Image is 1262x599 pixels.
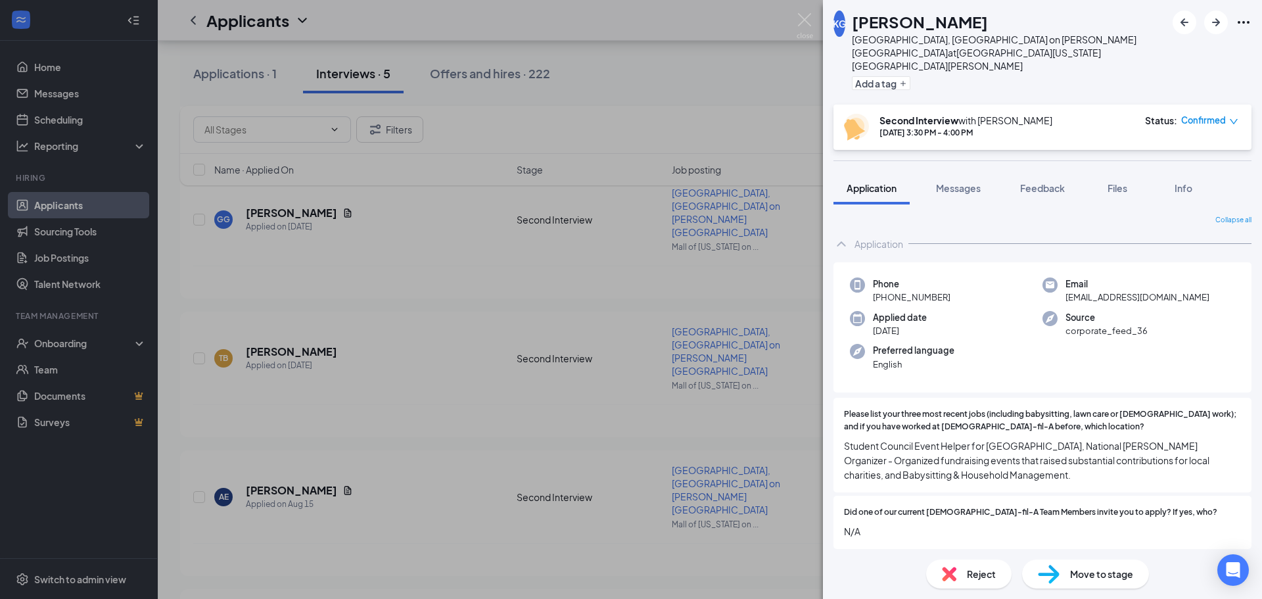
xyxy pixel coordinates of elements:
[879,114,958,126] b: Second Interview
[1145,114,1177,127] div: Status :
[967,567,996,581] span: Reject
[899,80,907,87] svg: Plus
[854,237,903,251] div: Application
[844,506,1217,519] span: Did one of our current [DEMOGRAPHIC_DATA]-fil-A Team Members invite you to apply? If yes, who?
[1070,567,1133,581] span: Move to stage
[847,182,897,194] span: Application
[1020,182,1065,194] span: Feedback
[873,277,950,291] span: Phone
[1177,14,1192,30] svg: ArrowLeftNew
[873,291,950,304] span: [PHONE_NUMBER]
[1215,215,1251,226] span: Collapse all
[936,182,981,194] span: Messages
[1065,277,1209,291] span: Email
[1065,324,1148,337] span: corporate_feed_36
[1229,117,1238,126] span: down
[1204,11,1228,34] button: ArrowRight
[1065,291,1209,304] span: [EMAIL_ADDRESS][DOMAIN_NAME]
[879,114,1052,127] div: with [PERSON_NAME]
[1173,11,1196,34] button: ArrowLeftNew
[833,236,849,252] svg: ChevronUp
[844,439,1241,482] span: Student Council Event Helper for [GEOGRAPHIC_DATA], National [PERSON_NAME] Organizer - Organized ...
[852,11,988,33] h1: [PERSON_NAME]
[852,33,1166,72] div: [GEOGRAPHIC_DATA], [GEOGRAPHIC_DATA] on [PERSON_NAME][GEOGRAPHIC_DATA] at [GEOGRAPHIC_DATA][US_ST...
[1108,182,1127,194] span: Files
[873,358,954,371] span: English
[852,76,910,90] button: PlusAdd a tag
[1181,114,1226,127] span: Confirmed
[844,524,1241,539] span: N/A
[833,17,846,30] div: KG
[1236,14,1251,30] svg: Ellipses
[879,127,1052,138] div: [DATE] 3:30 PM - 4:00 PM
[1175,182,1192,194] span: Info
[844,408,1241,433] span: Please list your three most recent jobs (including babysitting, lawn care or [DEMOGRAPHIC_DATA] w...
[1217,554,1249,586] div: Open Intercom Messenger
[1065,311,1148,324] span: Source
[873,311,927,324] span: Applied date
[873,324,927,337] span: [DATE]
[1208,14,1224,30] svg: ArrowRight
[873,344,954,357] span: Preferred language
